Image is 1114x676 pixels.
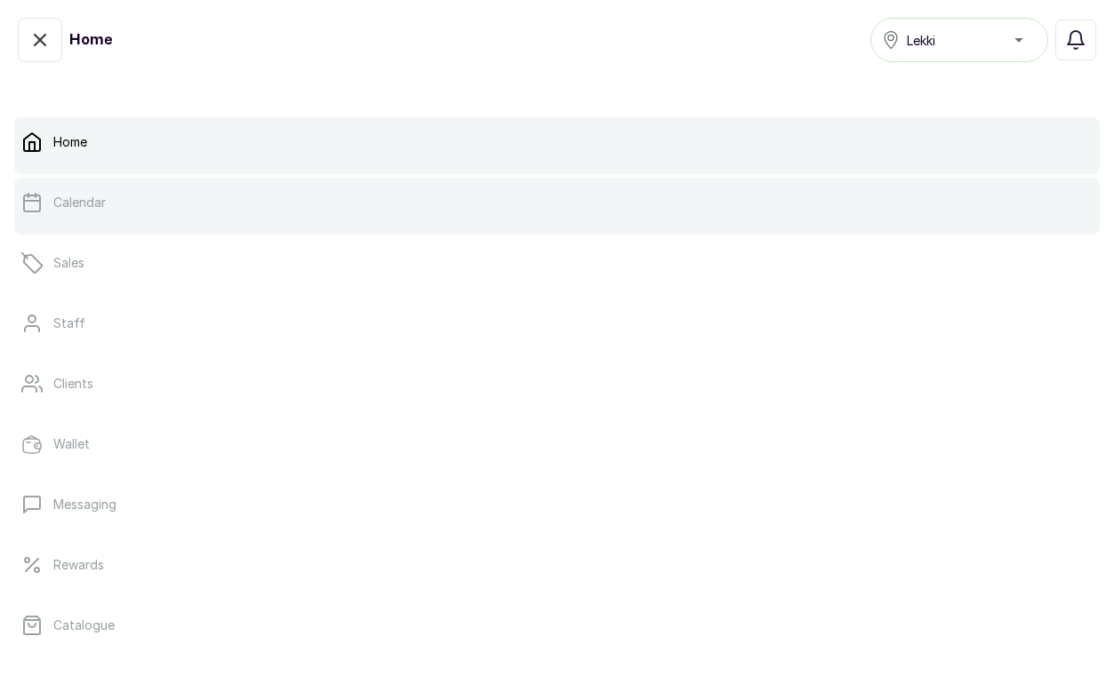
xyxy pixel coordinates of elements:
[14,298,1100,348] a: Staff
[907,31,935,50] span: Lekki
[53,194,106,211] p: Calendar
[53,133,87,151] p: Home
[14,359,1100,409] a: Clients
[14,600,1100,650] a: Catalogue
[53,616,115,634] p: Catalogue
[53,375,93,393] p: Clients
[870,18,1048,62] button: Lekki
[53,314,85,332] p: Staff
[53,435,90,453] p: Wallet
[14,117,1100,167] a: Home
[14,540,1100,590] a: Rewards
[53,556,104,574] p: Rewards
[14,238,1100,288] a: Sales
[53,496,116,513] p: Messaging
[69,29,112,51] h1: Home
[14,419,1100,469] a: Wallet
[53,254,84,272] p: Sales
[14,178,1100,227] a: Calendar
[14,480,1100,529] a: Messaging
